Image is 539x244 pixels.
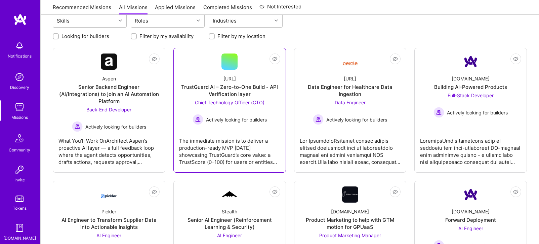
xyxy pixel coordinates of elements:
[463,186,479,203] img: Company Logo
[448,93,494,98] span: Full-Stack Developer
[342,186,358,203] img: Company Logo
[203,4,252,15] a: Completed Missions
[72,121,83,132] img: Actively looking for builders
[119,19,122,22] i: icon Chevron
[217,33,265,40] label: Filter by my location
[211,16,238,26] div: Industries
[55,16,71,26] div: Skills
[326,116,387,123] span: Actively looking for builders
[8,53,32,60] div: Notifications
[102,75,116,82] div: Aspen
[9,146,30,153] div: Community
[58,83,160,105] div: Senior Backend Engineer (AI/Integrations) to join an AI Automation Platform
[206,116,267,123] span: Actively looking for builders
[85,123,146,130] span: Actively looking for builders
[195,100,264,105] span: Chief Technology Officer (CTO)
[58,132,160,166] div: What You’ll Work OnArchitect Aspen’s proactive AI layer — a full feedback loop where the agent de...
[221,190,238,199] img: Company Logo
[13,221,26,235] img: guide book
[193,114,203,125] img: Actively looking for builders
[96,233,121,238] span: AI Engineer
[101,54,117,70] img: Company Logo
[420,54,521,167] a: Company Logo[DOMAIN_NAME]Building AI-Powered ProductsFull-Stack Developer Actively looking for bu...
[152,56,157,62] i: icon EyeClosed
[313,114,324,125] img: Actively looking for builders
[101,188,117,201] img: Company Logo
[223,75,236,82] div: [URL]
[58,216,160,231] div: AI Engineer to Transform Supplier Data into Actionable Insights
[179,54,280,167] a: [URL]TrustGuard AI – Zero-to-One Build - API Verification layerChief Technology Officer (CTO) Act...
[319,233,381,238] span: Product Marketing Manager
[300,132,401,166] div: Lor IpsumdoloRsitamet consec adipis elitsed doeiusmodt inci ut laboreetdolo magnaal eni admini ve...
[272,189,278,195] i: icon EyeClosed
[433,107,444,118] img: Actively looking for builders
[513,189,519,195] i: icon EyeClosed
[11,130,28,146] img: Community
[392,189,398,195] i: icon EyeClosed
[300,54,401,167] a: Company Logo[URL]Data Engineer for Healthcare Data IngestionData Engineer Actively looking for bu...
[217,233,242,238] span: AI Engineer
[300,83,401,98] div: Data Engineer for Healthcare Data Ingestion
[445,216,496,223] div: Forward Deployment
[179,216,280,231] div: Senior AI Engineer (Reinforcement Learning & Security)
[463,54,479,70] img: Company Logo
[452,208,490,215] div: [DOMAIN_NAME]
[458,225,483,231] span: AI Engineer
[133,16,150,26] div: Roles
[331,208,369,215] div: [DOMAIN_NAME]
[13,70,26,84] img: discovery
[155,4,196,15] a: Applied Missions
[13,13,27,26] img: logo
[447,109,508,116] span: Actively looking for builders
[53,4,111,15] a: Recommended Missions
[101,208,116,215] div: Pickler
[513,56,519,62] i: icon EyeClosed
[222,208,237,215] div: Stealth
[13,39,26,53] img: bell
[58,54,160,167] a: Company LogoAspenSenior Backend Engineer (AI/Integrations) to join an AI Automation PlatformBack-...
[139,33,194,40] label: Filter by my availability
[259,3,301,15] a: Not Interested
[86,107,131,112] span: Back-End Developer
[335,100,366,105] span: Data Engineer
[15,196,24,202] img: tokens
[179,132,280,166] div: The immediate mission is to deliver a production-ready MVP [DATE] showcasing TrustGuard’s core va...
[152,189,157,195] i: icon EyeClosed
[300,216,401,231] div: Product Marketing to help with GTM motion for GPUaaS
[197,19,200,22] i: icon Chevron
[392,56,398,62] i: icon EyeClosed
[13,205,27,212] div: Tokens
[61,33,109,40] label: Looking for builders
[13,163,26,176] img: Invite
[434,83,507,91] div: Building AI-Powered Products
[342,56,358,67] img: Company Logo
[119,4,148,15] a: All Missions
[420,132,521,166] div: LoremipsUmd sitametcons adip el seddoeiu tem inci-utlaboreet DO-magnaal enim adminimve quisno - e...
[13,100,26,114] img: teamwork
[272,56,278,62] i: icon EyeClosed
[3,235,36,242] div: [DOMAIN_NAME]
[179,83,280,98] div: TrustGuard AI – Zero-to-One Build - API Verification layer
[452,75,490,82] div: [DOMAIN_NAME]
[344,75,356,82] div: [URL]
[275,19,278,22] i: icon Chevron
[11,114,28,121] div: Missions
[14,176,25,183] div: Invite
[10,84,29,91] div: Discovery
